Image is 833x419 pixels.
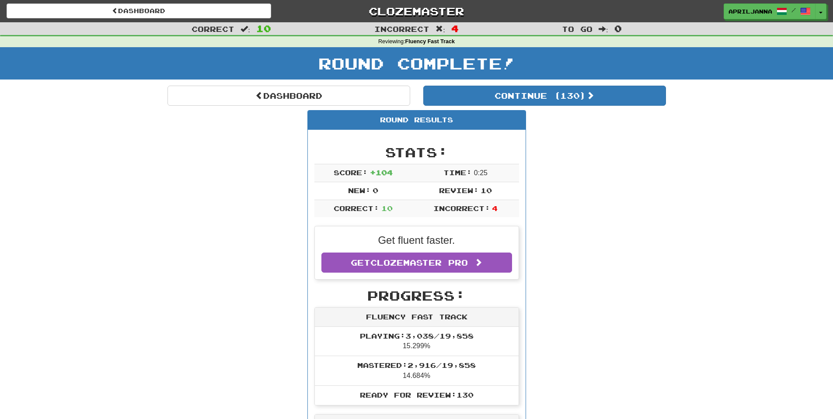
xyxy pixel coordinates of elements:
a: AprilJanna / [724,3,816,19]
span: 4 [451,23,459,34]
span: : [436,25,445,33]
span: 10 [256,23,271,34]
span: / [791,7,796,13]
span: 10 [481,186,492,194]
span: 10 [381,204,393,212]
span: AprilJanna [728,7,772,15]
h2: Stats: [314,145,519,159]
span: Incorrect [374,24,429,33]
span: Review: [439,186,479,194]
h2: Progress: [314,288,519,303]
span: Correct: [334,204,379,212]
span: To go [562,24,593,33]
strong: Fluency Fast Track [405,38,455,45]
h1: Round Complete! [3,55,830,72]
span: Correct [192,24,234,33]
span: 0 : 25 [474,169,488,177]
a: Dashboard [7,3,271,18]
span: 0 [373,186,378,194]
span: : [599,25,608,33]
li: 14.684% [315,356,519,386]
span: Ready for Review: 130 [360,391,474,399]
span: 0 [614,23,622,34]
button: Continue (130) [423,86,666,106]
span: + 104 [370,168,393,177]
a: Dashboard [167,86,410,106]
div: Round Results [308,111,526,130]
p: Get fluent faster. [321,233,512,248]
a: GetClozemaster Pro [321,253,512,273]
span: Time: [443,168,472,177]
li: 15.299% [315,327,519,357]
span: 4 [492,204,498,212]
span: Mastered: 2,916 / 19,858 [357,361,476,369]
span: Score: [334,168,368,177]
span: Clozemaster Pro [370,258,468,267]
span: Playing: 3,038 / 19,858 [360,332,474,340]
span: : [240,25,250,33]
div: Fluency Fast Track [315,308,519,327]
span: New: [348,186,371,194]
span: Incorrect: [433,204,490,212]
a: Clozemaster [284,3,549,19]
